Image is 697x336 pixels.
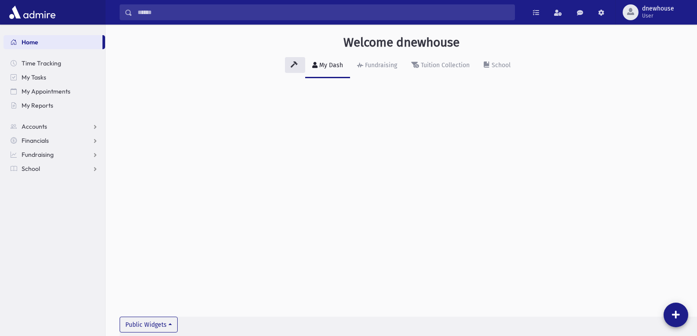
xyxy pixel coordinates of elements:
[4,84,105,98] a: My Appointments
[22,38,38,46] span: Home
[419,61,470,69] div: Tuition Collection
[350,54,404,78] a: Fundraising
[22,137,49,145] span: Financials
[404,54,477,78] a: Tuition Collection
[22,87,70,95] span: My Appointments
[477,54,518,78] a: School
[4,98,105,112] a: My Reports
[120,317,178,332] button: Public Widgets
[642,12,674,19] span: User
[4,162,105,176] a: School
[363,61,397,69] div: Fundraising
[642,5,674,12] span: dnewhouse
[317,61,343,69] div: My Dash
[22,73,46,81] span: My Tasks
[305,54,350,78] a: My Dash
[490,61,511,69] div: School
[7,4,58,21] img: AdmirePro
[132,4,515,20] input: Search
[4,119,105,134] a: Accounts
[4,134,105,148] a: Financials
[22,101,53,109] span: My Reports
[22,165,40,173] span: School
[22,123,47,130] span: Accounts
[22,151,54,159] span: Fundraising
[22,59,61,67] span: Time Tracking
[343,35,460,50] h3: Welcome dnewhouse
[4,35,102,49] a: Home
[4,70,105,84] a: My Tasks
[4,56,105,70] a: Time Tracking
[4,148,105,162] a: Fundraising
